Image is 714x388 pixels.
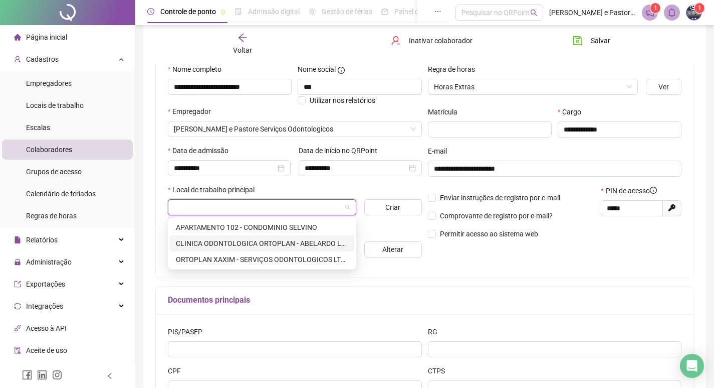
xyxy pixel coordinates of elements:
[428,365,451,376] label: CTPS
[170,219,354,235] div: RUA ANTONIO NADIN 20
[176,254,348,265] div: ORTOPLAN XAXIM - SERVIÇOS ODONTOLOGICOS LTDA
[26,190,96,198] span: Calendário de feriados
[565,33,618,49] button: Salvar
[381,8,388,15] span: dashboard
[160,8,216,16] span: Controle de ponto
[248,8,300,16] span: Admissão digital
[26,236,58,244] span: Relatórios
[26,346,67,354] span: Aceite de uso
[686,5,701,20] img: 11681
[428,326,444,337] label: RG
[309,8,316,15] span: sun
[168,106,217,117] label: Empregador
[558,106,588,117] label: Cargo
[14,303,21,310] span: sync
[298,64,336,75] span: Nome social
[26,55,59,63] span: Cadastros
[26,324,67,332] span: Acesso à API
[26,280,65,288] span: Exportações
[440,230,538,238] span: Permitir acesso ao sistema web
[26,123,50,132] span: Escalas
[606,185,657,196] span: PIN de acesso
[428,146,453,157] label: E-mail
[170,251,354,268] div: RUA JULIO LUNARDI 1123 XAXIM
[667,8,676,17] span: bell
[654,5,657,12] span: 1
[180,217,248,225] span: Colaborador externo?
[409,35,472,46] span: Inativar colaborador
[52,370,62,380] span: instagram
[220,9,226,15] span: pushpin
[168,365,187,376] label: CPF
[382,244,403,255] span: Alterar
[174,121,416,137] span: Ortiz e Pastore Serviços Odontologicos
[14,258,21,266] span: lock
[147,8,154,15] span: clock-circle
[440,212,553,220] span: Comprovante de registro por e-mail?
[14,325,21,332] span: api
[26,168,82,176] span: Grupos de acesso
[394,8,433,16] span: Painel do DP
[364,241,422,257] button: Alterar
[591,35,610,46] span: Salvar
[364,199,422,215] button: Criar
[650,3,660,13] sup: 1
[434,79,632,94] span: Horas Extras
[168,184,261,195] label: Local de trabalho principal
[645,8,654,17] span: notification
[650,187,657,194] span: info-circle
[658,81,669,92] span: Ver
[573,36,583,46] span: save
[428,106,464,117] label: Matrícula
[694,3,704,13] sup: Atualize o seu contato no menu Meus Dados
[14,347,21,354] span: audit
[22,370,32,380] span: facebook
[168,326,209,337] label: PIS/PASEP
[106,372,113,379] span: left
[680,354,704,378] div: Open Intercom Messenger
[698,5,701,12] span: 1
[338,67,345,74] span: info-circle
[176,222,348,233] div: APARTAMENTO 102 - CONDOMINIO SELVINO
[385,202,400,213] span: Criar
[37,370,47,380] span: linkedin
[168,145,235,156] label: Data de admissão
[14,56,21,63] span: user-add
[170,235,354,251] div: AVENIDA GETULIO VARGAS, 585 ABELARDO LUZ
[26,258,72,266] span: Administração
[391,36,401,46] span: user-delete
[322,8,372,16] span: Gestão de férias
[26,302,63,310] span: Integrações
[549,7,636,18] span: [PERSON_NAME] e Pastore Serviços Odontologicos
[383,33,480,49] button: Inativar colaborador
[176,238,348,249] div: CLINICA ODONTOLOGICA ORTOPLAN - ABELARDO LUZ/SC
[299,145,384,156] label: Data de início no QRPoint
[26,79,72,87] span: Empregadores
[14,236,21,243] span: file
[26,33,67,41] span: Página inicial
[168,294,681,306] h5: Documentos principais
[26,146,72,154] span: Colaboradores
[26,101,84,109] span: Locais de trabalho
[434,8,441,15] span: ellipsis
[14,34,21,41] span: home
[233,46,252,54] span: Voltar
[235,8,242,15] span: file-done
[26,212,77,220] span: Regras de horas
[237,33,248,43] span: arrow-left
[530,9,538,17] span: search
[428,64,482,75] label: Regra de horas
[440,194,560,202] span: Enviar instruções de registro por e-mail
[646,79,681,95] button: Ver
[310,96,375,104] span: Utilizar nos relatórios
[168,64,228,75] label: Nome completo
[14,281,21,288] span: export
